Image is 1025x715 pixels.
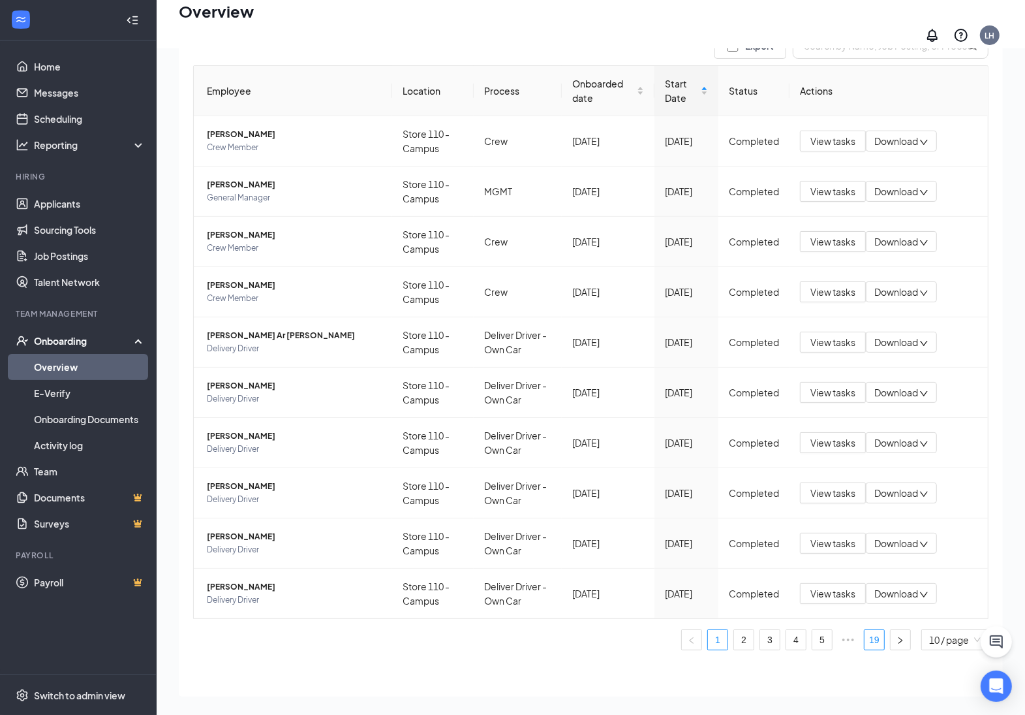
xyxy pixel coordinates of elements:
th: Employee [194,66,392,116]
span: left [688,637,696,644]
li: 2 [733,629,754,650]
div: [DATE] [572,234,644,249]
td: Crew [474,217,562,267]
div: [DATE] [572,486,644,500]
td: Store 110 - Campus [392,468,474,518]
span: Download [874,537,918,550]
td: Store 110 - Campus [392,116,474,167]
span: Delivery Driver [207,543,382,556]
div: Completed [729,436,779,450]
a: 1 [708,630,727,650]
td: Store 110 - Campus [392,418,474,468]
span: [PERSON_NAME] [207,480,382,493]
span: [PERSON_NAME] Ar [PERSON_NAME] [207,329,382,342]
span: down [919,339,928,348]
div: [DATE] [665,285,708,299]
button: View tasks [800,231,866,252]
div: [DATE] [665,134,708,148]
span: Download [874,235,918,249]
span: right [896,637,904,644]
div: Hiring [16,171,143,182]
a: Messages [34,80,145,106]
div: Payroll [16,550,143,561]
div: Team Management [16,308,143,319]
button: View tasks [800,583,866,604]
button: ChatActive [981,626,1012,658]
a: 2 [734,630,754,650]
button: View tasks [800,483,866,503]
a: Home [34,54,145,80]
td: Deliver Driver - Own Car [474,569,562,618]
a: Team [34,458,145,485]
button: right [890,629,911,650]
a: Applicants [34,191,145,217]
span: Start Date [665,76,698,105]
a: DocumentsCrown [34,485,145,511]
div: [DATE] [572,586,644,601]
div: Completed [729,184,779,199]
span: down [919,289,928,298]
td: Deliver Driver - Own Car [474,418,562,468]
button: View tasks [800,332,866,353]
div: [DATE] [572,436,644,450]
div: [DATE] [572,536,644,550]
li: 5 [812,629,833,650]
svg: ChatActive [988,634,1004,650]
span: View tasks [810,234,855,249]
div: [DATE] [665,184,708,199]
span: Download [874,135,918,148]
div: [DATE] [665,486,708,500]
a: E-Verify [34,380,145,406]
button: View tasks [800,382,866,403]
svg: Settings [16,689,29,702]
span: [PERSON_NAME] [207,128,382,141]
span: Delivery Driver [207,493,382,506]
span: down [919,188,928,197]
svg: UserCheck [16,334,29,347]
div: Reporting [34,138,146,151]
li: 3 [759,629,780,650]
th: Location [392,66,474,116]
span: Delivery Driver [207,594,382,607]
td: Store 110 - Campus [392,368,474,418]
div: Completed [729,234,779,249]
span: View tasks [810,436,855,450]
span: down [919,138,928,147]
span: Download [874,486,918,500]
span: View tasks [810,184,855,199]
span: Download [874,386,918,400]
span: Download [874,587,918,601]
a: Sourcing Tools [34,217,145,243]
a: 4 [786,630,806,650]
div: [DATE] [572,335,644,349]
span: Delivery Driver [207,443,382,456]
td: Store 110 - Campus [392,267,474,317]
button: View tasks [800,533,866,554]
a: Scheduling [34,106,145,132]
svg: QuestionInfo [953,27,969,43]
span: View tasks [810,586,855,601]
li: 1 [707,629,728,650]
span: Download [874,285,918,299]
svg: Notifications [925,27,940,43]
span: down [919,389,928,398]
div: Onboarding [34,334,134,347]
li: 19 [864,629,885,650]
span: [PERSON_NAME] [207,279,382,292]
td: Deliver Driver - Own Car [474,468,562,518]
td: Deliver Driver - Own Car [474,317,562,368]
div: [DATE] [665,335,708,349]
td: Store 110 - Campus [392,518,474,569]
span: Crew Member [207,242,382,255]
span: 10 / page [929,630,981,650]
span: [PERSON_NAME] [207,229,382,242]
span: down [919,238,928,247]
div: [DATE] [665,586,708,601]
a: Talent Network [34,269,145,295]
a: PayrollCrown [34,569,145,596]
span: View tasks [810,486,855,500]
div: Completed [729,335,779,349]
span: Onboarded date [572,76,634,105]
div: Switch to admin view [34,689,125,702]
td: Deliver Driver - Own Car [474,518,562,569]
